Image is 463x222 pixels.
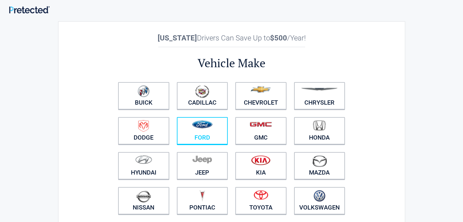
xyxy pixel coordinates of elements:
img: jeep [192,155,212,164]
img: nissan [136,190,151,203]
img: toyota [254,190,268,200]
h2: Vehicle Make [114,55,349,71]
a: Honda [294,117,345,144]
a: Dodge [118,117,169,144]
a: Cadillac [177,82,228,109]
a: Chrysler [294,82,345,109]
img: volkswagen [314,190,325,202]
img: chevrolet [251,86,271,93]
a: Nissan [118,187,169,214]
a: Pontiac [177,187,228,214]
a: Toyota [235,187,286,214]
a: Chevrolet [235,82,286,109]
img: pontiac [199,190,205,202]
a: Mazda [294,152,345,179]
a: Buick [118,82,169,109]
img: dodge [138,120,149,132]
a: Jeep [177,152,228,179]
img: hyundai [135,155,152,164]
img: Main Logo [9,6,50,13]
a: Kia [235,152,286,179]
img: cadillac [195,85,209,98]
b: $500 [270,34,287,42]
img: chrysler [301,88,338,91]
b: [US_STATE] [158,34,197,42]
img: honda [313,120,326,131]
a: Ford [177,117,228,144]
img: kia [251,155,270,165]
img: gmc [250,122,272,127]
img: mazda [312,155,327,167]
a: GMC [235,117,286,144]
img: buick [138,85,149,97]
a: Hyundai [118,152,169,179]
img: ford [192,120,212,128]
a: Volkswagen [294,187,345,214]
h2: Drivers Can Save Up to /Year [114,34,349,42]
